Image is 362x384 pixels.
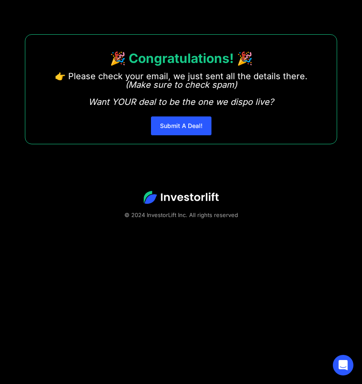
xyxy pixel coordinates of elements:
em: (Make sure to check spam) Want YOUR deal to be the one we dispo live? [88,80,274,107]
a: Submit A Deal! [151,116,211,135]
strong: 🎉 Congratulations! 🎉 [110,51,253,66]
div: © 2024 InvestorLift Inc. All rights reserved [30,211,332,219]
div: Open Intercom Messenger [333,355,353,375]
p: 👉 Please check your email, we just sent all the details there. ‍ [55,72,308,106]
